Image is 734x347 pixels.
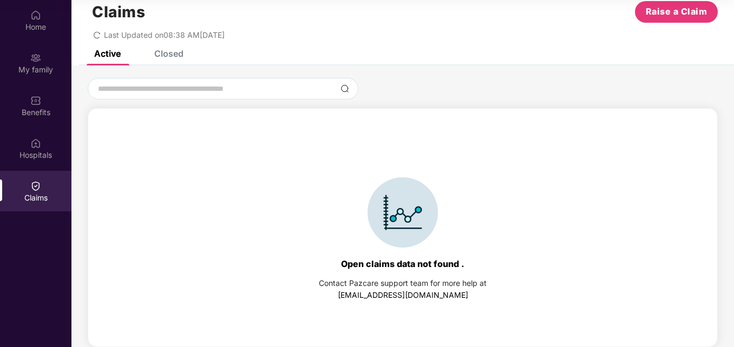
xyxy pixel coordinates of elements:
[30,181,41,191] img: svg+xml;base64,PHN2ZyBpZD0iQ2xhaW0iIHhtbG5zPSJodHRwOi8vd3d3LnczLm9yZy8yMDAwL3N2ZyIgd2lkdGg9IjIwIi...
[30,52,41,63] img: svg+xml;base64,PHN2ZyB3aWR0aD0iMjAiIGhlaWdodD0iMjAiIHZpZXdCb3g9IjAgMCAyMCAyMCIgZmlsbD0ibm9uZSIgeG...
[30,95,41,106] img: svg+xml;base64,PHN2ZyBpZD0iQmVuZWZpdHMiIHhtbG5zPSJodHRwOi8vd3d3LnczLm9yZy8yMDAwL3N2ZyIgd2lkdGg9Ij...
[319,277,487,289] div: Contact Pazcare support team for more help at
[368,177,438,248] img: svg+xml;base64,PHN2ZyBpZD0iSWNvbl9DbGFpbSIgZGF0YS1uYW1lPSJJY29uIENsYWltIiB4bWxucz0iaHR0cDovL3d3dy...
[635,1,718,23] button: Raise a Claim
[92,3,145,21] h1: Claims
[646,5,707,18] span: Raise a Claim
[104,30,225,39] span: Last Updated on 08:38 AM[DATE]
[30,10,41,21] img: svg+xml;base64,PHN2ZyBpZD0iSG9tZSIgeG1sbnM9Imh0dHA6Ly93d3cudzMub3JnLzIwMDAvc3ZnIiB3aWR0aD0iMjAiIG...
[341,258,464,269] div: Open claims data not found .
[94,48,121,59] div: Active
[30,138,41,149] img: svg+xml;base64,PHN2ZyBpZD0iSG9zcGl0YWxzIiB4bWxucz0iaHR0cDovL3d3dy53My5vcmcvMjAwMC9zdmciIHdpZHRoPS...
[154,48,183,59] div: Closed
[93,30,101,39] span: redo
[338,290,468,299] a: [EMAIL_ADDRESS][DOMAIN_NAME]
[340,84,349,93] img: svg+xml;base64,PHN2ZyBpZD0iU2VhcmNoLTMyeDMyIiB4bWxucz0iaHR0cDovL3d3dy53My5vcmcvMjAwMC9zdmciIHdpZH...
